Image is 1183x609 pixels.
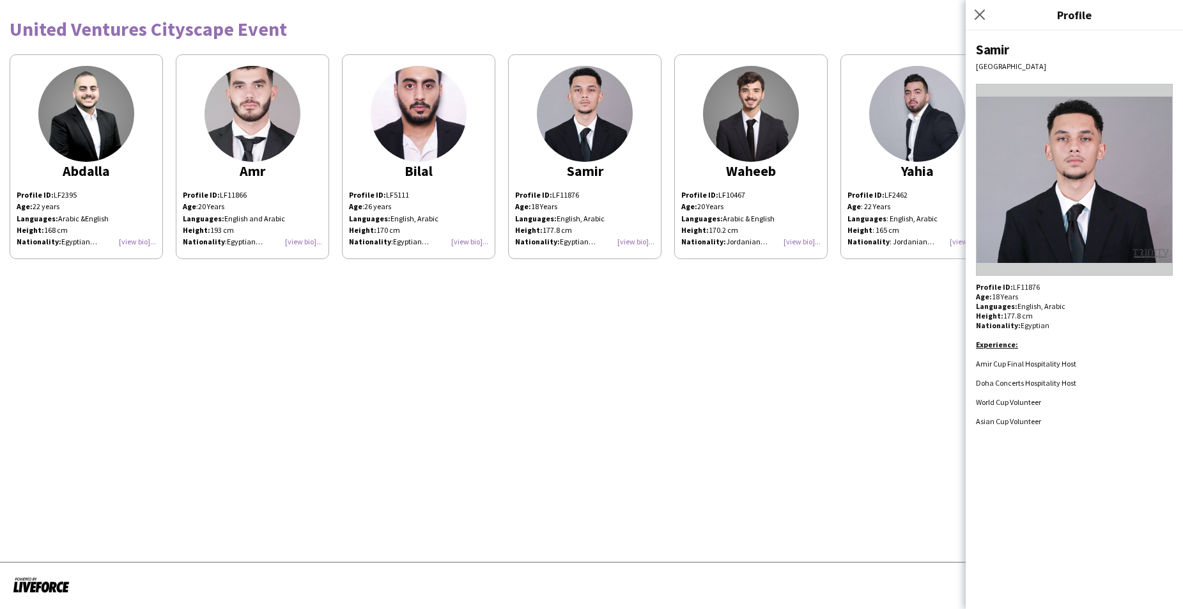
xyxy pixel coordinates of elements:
p: English, Arabic 170 cm [349,213,488,236]
strong: Languages: [349,214,390,223]
strong: Nationality: [681,237,726,246]
span: Egyptian [560,237,596,246]
b: Age: [515,202,531,211]
strong: Profile ID: [847,190,885,200]
p: English, Arabic 177.8 cm [976,292,1173,320]
div: Amr [183,165,322,177]
b: Age [349,202,362,211]
b: Profile ID: [17,190,54,200]
div: Abdalla [17,165,156,177]
strong: Height: [681,225,709,235]
img: thumb-6620e5d822dac.jpeg [38,66,134,162]
div: [GEOGRAPHIC_DATA] [976,61,1173,71]
div: Egyptian [17,236,156,248]
strong: Profile ID: [976,282,1013,292]
p: : English, Arabic : 165 cm [847,213,987,236]
strong: Languages: [183,214,224,223]
p: LF11876 [515,189,654,201]
p: English, Arabic 177.8 cm [515,201,654,236]
b: Nationality: [515,237,560,246]
span: : [183,237,227,246]
img: thumb-661fd49f139b2.jpeg [869,66,965,162]
p: 20 Years Arabic & English 170.2 cm Jordanian [681,201,821,248]
b: Languages: [17,214,58,223]
div: LF2395 [17,189,156,248]
strong: Languages [847,214,886,223]
strong: Height: [976,311,1003,320]
span: Egyptian [393,237,429,246]
p: LF11876 [976,282,1173,292]
strong: Profile ID: [515,190,552,200]
div: Samir [515,165,654,177]
span: 18 Years [531,202,557,211]
span: : 22 Years [861,202,890,211]
span: Egyptian [227,237,263,246]
span: Egyptian [1021,320,1049,330]
div: United Ventures Cityscape Event [10,19,1173,38]
span: 20 Years [198,202,224,211]
strong: Height: [349,225,376,235]
p: Asian Cup Volunteer [976,416,1173,426]
strong: Profile ID: [681,190,718,200]
p: LF2462 [847,189,987,201]
p: Amir Cup Final Hospitality Host [976,359,1173,368]
span: 168 cm [44,225,68,235]
div: Arabic &English [17,213,156,225]
img: Powered by Liveforce [13,576,70,594]
strong: Height [847,225,872,235]
strong: Age: [681,202,697,211]
b: Nationality [183,237,225,246]
strong: Height: [183,225,210,235]
strong: Languages: [681,214,723,223]
b: Height: [17,225,44,235]
span: : [183,202,198,211]
span: 18 Years [992,292,1018,301]
div: Bilal [349,165,488,177]
b: Age: [17,202,33,211]
img: thumb-166344793663263380b7e36.jpg [371,66,467,162]
u: Experience: [976,340,1018,349]
p: Doha Concerts Hospitality Host [976,378,1173,388]
strong: Height: [515,225,543,235]
b: Nationality [847,237,890,246]
p: LF10467 [681,189,821,201]
b: Age [183,202,196,211]
b: Nationality: [976,320,1021,330]
b: Age [847,202,861,211]
div: 22 years [17,201,156,212]
strong: Languages: [976,301,1017,311]
b: Nationality: [17,237,61,246]
img: Crew avatar or photo [976,84,1173,276]
strong: Profile ID: [183,190,220,200]
h3: Profile [966,6,1183,23]
p: World Cup Volunteer [976,397,1173,416]
span: : [349,202,364,211]
p: English and Arabic 193 cm [183,213,322,236]
img: thumb-02cf2798-6248-4952-ab09-5e688612f561.jpg [205,66,300,162]
b: Age: [976,292,992,301]
b: Nationality [349,237,391,246]
span: 26 years [364,202,391,211]
img: thumb-913090cf-124b-4d44-83f1-19fcfc7d1554.jpg [537,66,633,162]
p: LF11866 [183,189,322,201]
p: LF5111 [349,189,488,201]
div: Yahia [847,165,987,177]
img: thumb-657eed9fb6885.jpeg [703,66,799,162]
div: Waheeb [681,165,821,177]
span: : [349,237,393,246]
p: : Jordanian [847,236,987,248]
strong: Languages: [515,214,557,223]
strong: Profile ID: [349,190,386,200]
div: Samir [976,41,1173,58]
